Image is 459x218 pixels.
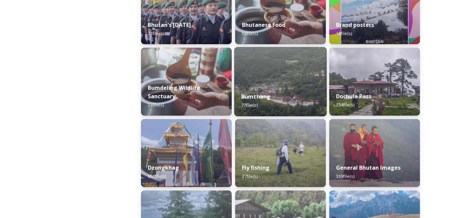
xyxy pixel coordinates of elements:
strong: Dzongkhag [148,164,179,171]
span: 22 file(s) [148,30,164,36]
span: 56 file(s) [242,30,258,36]
span: 134 file(s) [336,102,354,108]
img: 2022-10-01%252011.41.43.jpg [329,48,420,116]
span: 77 file(s) [241,102,258,108]
span: 21 file(s) [148,102,164,108]
strong: Bumthang [241,93,271,100]
img: by%2520Ugyen%2520Wangchuk14.JPG [235,119,326,187]
img: MarcusWestbergBhutanHiRes-23.jpg [329,119,420,187]
strong: Fly fishing [242,164,269,171]
span: 650 file(s) [148,173,166,179]
strong: Bhutanese Food [242,21,285,29]
strong: Bumdeling Wildlife Sanctuary [148,84,200,100]
span: 18 file(s) [336,30,352,36]
img: Bumdeling%2520090723%2520by%2520Amp%2520Sripimanwat-4%25202.jpg [141,48,232,116]
strong: Bhutan's [DATE] [148,21,191,29]
strong: Brand posters [336,21,374,29]
img: Festival%2520Header.jpg [141,119,232,187]
span: 27 file(s) [242,173,258,179]
img: Bumthang%2520180723%2520by%2520Amp%2520Sripimanwat-20.jpg [234,47,326,116]
strong: General Bhutan Images [336,164,401,171]
strong: Dochula Pass [336,93,371,100]
span: 339 file(s) [336,173,354,179]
